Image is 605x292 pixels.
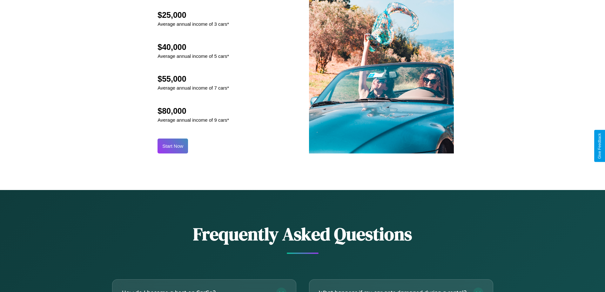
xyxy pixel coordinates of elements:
[158,10,229,20] h2: $25,000
[158,43,229,52] h2: $40,000
[158,52,229,60] p: Average annual income of 5 cars*
[158,20,229,28] p: Average annual income of 3 cars*
[158,106,229,116] h2: $80,000
[158,116,229,124] p: Average annual income of 9 cars*
[597,133,602,159] div: Give Feedback
[112,222,493,246] h2: Frequently Asked Questions
[158,74,229,84] h2: $55,000
[158,84,229,92] p: Average annual income of 7 cars*
[158,139,188,153] button: Start Now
